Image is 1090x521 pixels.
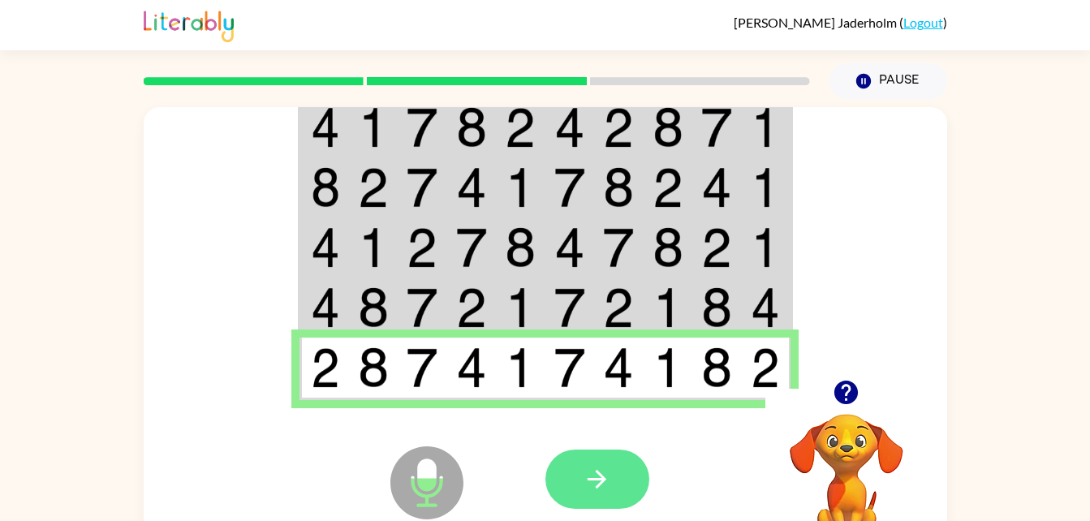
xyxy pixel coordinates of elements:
[358,107,389,148] img: 1
[311,167,340,208] img: 8
[734,15,899,30] span: [PERSON_NAME] Jaderholm
[734,15,947,30] div: ( )
[653,347,683,388] img: 1
[358,287,389,328] img: 8
[505,167,536,208] img: 1
[751,287,780,328] img: 4
[554,347,585,388] img: 7
[653,227,683,268] img: 8
[554,287,585,328] img: 7
[358,347,389,388] img: 8
[407,287,437,328] img: 7
[311,347,340,388] img: 2
[505,107,536,148] img: 2
[505,287,536,328] img: 1
[311,107,340,148] img: 4
[554,167,585,208] img: 7
[701,107,732,148] img: 7
[456,227,487,268] img: 7
[603,347,634,388] img: 4
[505,227,536,268] img: 8
[505,347,536,388] img: 1
[653,167,683,208] img: 2
[829,62,947,100] button: Pause
[358,167,389,208] img: 2
[653,287,683,328] img: 1
[603,167,634,208] img: 8
[144,6,234,42] img: Literably
[751,227,780,268] img: 1
[554,107,585,148] img: 4
[407,107,437,148] img: 7
[456,287,487,328] img: 2
[456,167,487,208] img: 4
[407,167,437,208] img: 7
[554,227,585,268] img: 4
[311,287,340,328] img: 4
[603,287,634,328] img: 2
[456,347,487,388] img: 4
[701,227,732,268] img: 2
[456,107,487,148] img: 8
[407,227,437,268] img: 2
[358,227,389,268] img: 1
[603,227,634,268] img: 7
[751,347,780,388] img: 2
[311,227,340,268] img: 4
[751,167,780,208] img: 1
[701,167,732,208] img: 4
[751,107,780,148] img: 1
[407,347,437,388] img: 7
[701,347,732,388] img: 8
[701,287,732,328] img: 8
[603,107,634,148] img: 2
[653,107,683,148] img: 8
[903,15,943,30] a: Logout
